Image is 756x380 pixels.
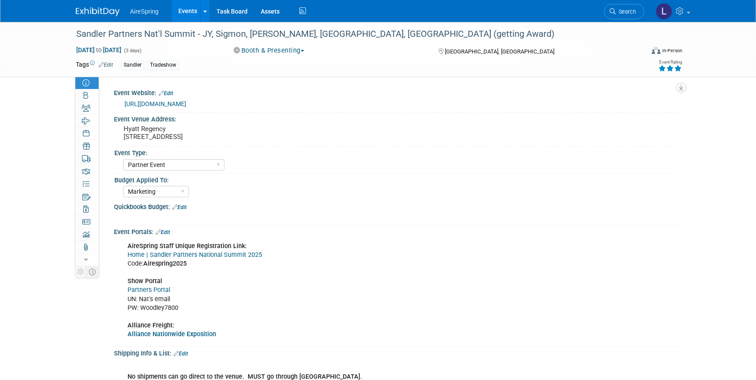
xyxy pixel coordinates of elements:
[85,266,99,277] td: Toggle Event Tabs
[662,47,682,54] div: In-Person
[128,330,216,338] a: Alliance Nationwide Exposition
[231,46,308,55] button: Booth & Presenting
[99,62,113,68] a: Edit
[76,7,120,16] img: ExhibitDay
[143,260,187,267] b: Airespring2025
[124,125,341,141] pre: Hyatt Regency [STREET_ADDRESS]
[128,322,174,329] b: Alliance Freight:
[604,4,644,19] a: Search
[114,113,681,124] div: Event Venue Address:
[445,48,554,55] span: [GEOGRAPHIC_DATA], [GEOGRAPHIC_DATA]
[616,8,636,15] span: Search
[128,277,162,285] b: Show Portal
[95,46,103,53] span: to
[114,347,681,358] div: Shipping Info & List:
[130,8,159,15] span: AireSpring
[76,60,113,70] td: Tags
[124,100,186,107] a: [URL][DOMAIN_NAME]
[147,60,179,70] div: Tradeshow
[174,351,188,357] a: Edit
[121,60,144,70] div: Sandler
[121,238,573,343] div: Code: UN: Nat's email PW: Woodley7800
[114,174,677,185] div: Budget Applied To:
[159,90,173,96] a: Edit
[656,3,672,20] img: Lisa Chow
[172,204,187,210] a: Edit
[652,47,660,54] img: Format-Inperson.png
[123,48,142,53] span: (3 days)
[658,60,682,64] div: Event Rating
[76,46,122,54] span: [DATE] [DATE]
[75,266,86,277] td: Personalize Event Tab Strip
[73,26,631,42] div: Sandler Partners Nat'l Summit - JY, Sigmon, [PERSON_NAME], [GEOGRAPHIC_DATA], [GEOGRAPHIC_DATA] (...
[156,229,170,235] a: Edit
[114,225,681,237] div: Event Portals:
[593,46,683,59] div: Event Format
[114,200,681,212] div: Quickbooks Budget:
[128,242,247,250] b: AireSpring Staff Unique Registration Link:
[128,251,262,259] a: Home | Sandler Partners National Summit 2025
[114,146,677,157] div: Event Type:
[128,286,170,294] a: Partners Portal
[114,86,681,98] div: Event Website:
